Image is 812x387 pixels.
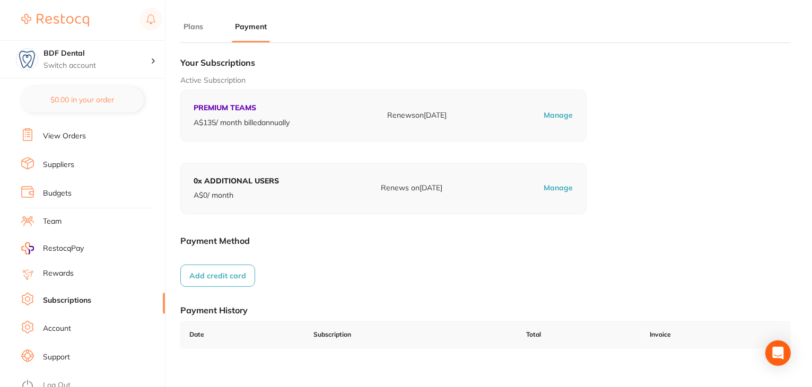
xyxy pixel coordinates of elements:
[21,8,89,32] a: Restocq Logo
[43,48,151,59] h4: BDF Dental
[194,103,290,113] p: PREMIUM TEAMS
[43,188,72,199] a: Budgets
[642,322,790,348] td: Invoice
[43,323,71,334] a: Account
[387,110,447,121] p: Renews on [DATE]
[21,242,84,254] a: RestocqPay
[180,75,791,86] p: Active Subscription
[21,14,89,27] img: Restocq Logo
[43,160,74,170] a: Suppliers
[21,87,144,112] button: $0.00 in your order
[43,352,70,363] a: Support
[43,216,62,227] a: Team
[21,242,34,254] img: RestocqPay
[180,305,791,315] h1: Payment History
[544,183,573,193] p: Manage
[180,235,791,246] h1: Payment Method
[43,243,84,254] span: RestocqPay
[765,340,791,366] div: Open Intercom Messenger
[43,60,151,71] p: Switch account
[180,22,206,32] button: Plans
[43,268,74,279] a: Rewards
[181,322,305,348] td: Date
[381,183,442,193] p: Renews on [DATE]
[194,118,290,128] p: A$ 135 / month billed annually
[16,49,38,70] img: BDF Dental
[43,131,86,142] a: View Orders
[518,322,642,348] td: Total
[544,110,573,121] p: Manage
[194,190,279,201] p: A$ 0 / month
[194,176,279,187] p: 0 x ADDITIONAL USERS
[232,22,270,32] button: Payment
[180,57,791,68] h1: Your Subscriptions
[180,265,255,287] button: Add credit card
[43,295,91,306] a: Subscriptions
[305,322,518,348] td: Subscription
